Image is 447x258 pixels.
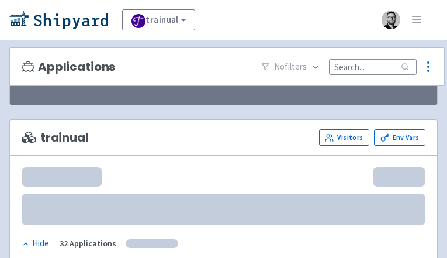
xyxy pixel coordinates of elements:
div: 32 Applications [60,237,116,250]
input: Search... [329,59,417,75]
span: trainual [22,131,89,145]
a: Env Vars [374,129,425,146]
a: Visitors [319,129,369,146]
span: No filter s [274,60,307,74]
img: Shipyard logo [9,11,108,29]
div: Hide [22,237,49,250]
a: trainual [122,9,195,30]
button: Hide [22,237,50,250]
h3: Applications [22,60,115,74]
